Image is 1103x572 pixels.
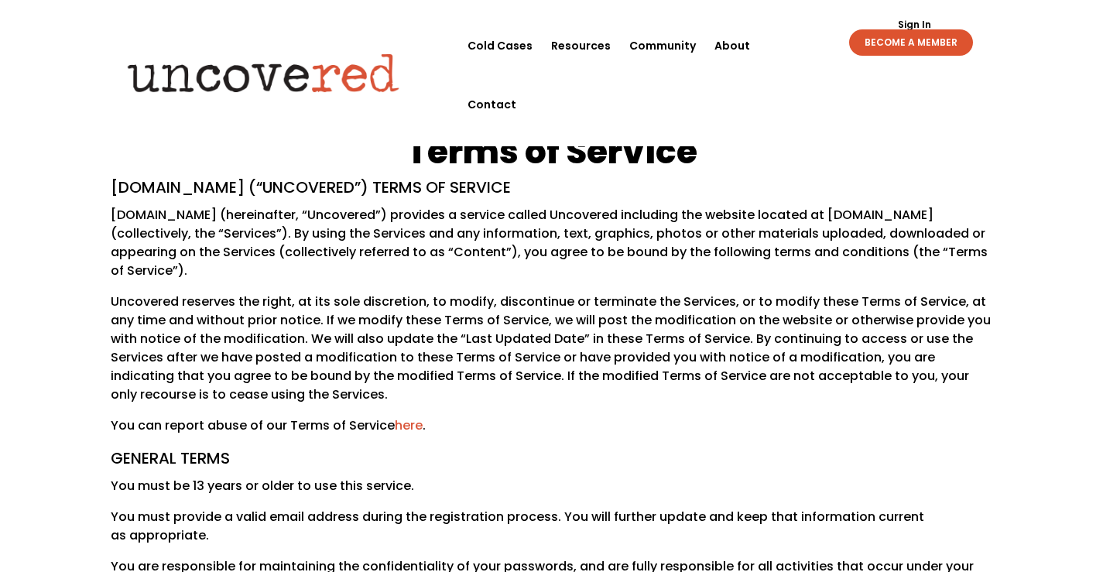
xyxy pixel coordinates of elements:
[111,477,414,495] span: You must be 13 years or older to use this service.
[468,16,533,75] a: Cold Cases
[111,508,924,544] span: You must provide a valid email address during the registration process. You will further update a...
[714,16,750,75] a: About
[849,29,973,56] a: BECOME A MEMBER
[111,447,230,469] span: General Terms
[551,16,611,75] a: Resources
[111,206,988,279] span: [DOMAIN_NAME] (hereinafter, “Uncovered”) provides a service called Uncovered including the websit...
[115,43,413,103] img: Uncovered logo
[468,75,516,134] a: Contact
[111,416,426,434] span: You can report abuse of our Terms of Service .
[111,134,993,176] h1: Terms of Service
[889,20,940,29] a: Sign In
[395,416,423,434] a: here
[111,176,511,198] span: [DOMAIN_NAME] (“Uncovered”) Terms of Service
[629,16,696,75] a: Community
[111,293,991,403] span: Uncovered reserves the right, at its sole discretion, to modify, discontinue or terminate the Ser...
